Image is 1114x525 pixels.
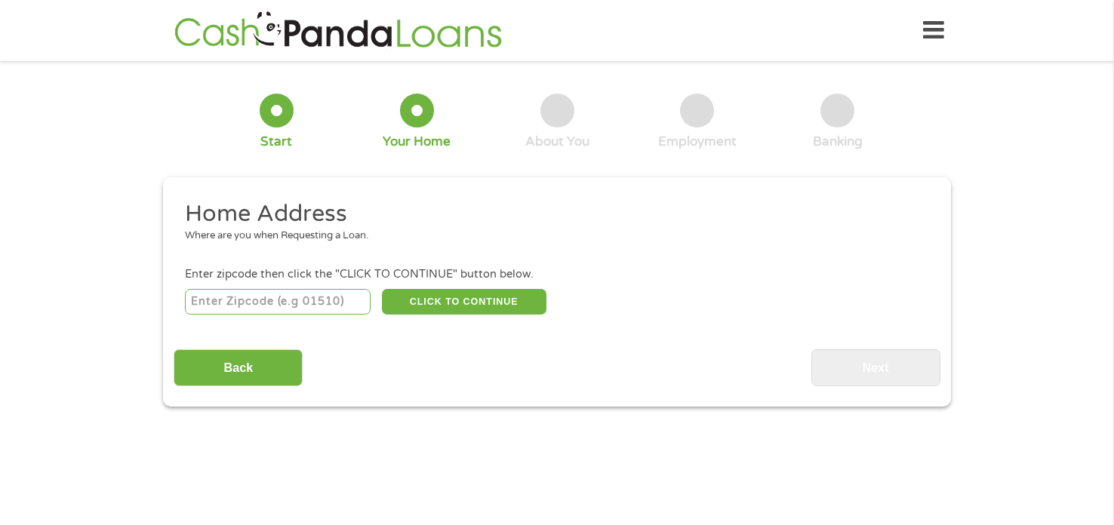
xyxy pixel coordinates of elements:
[174,349,303,386] input: Back
[811,349,940,386] input: Next
[170,9,506,52] img: GetLoanNow Logo
[185,229,919,244] div: Where are you when Requesting a Loan.
[382,289,546,315] button: CLICK TO CONTINUE
[525,134,589,150] div: About You
[185,289,371,315] input: Enter Zipcode (e.g 01510)
[185,266,929,283] div: Enter zipcode then click the "CLICK TO CONTINUE" button below.
[658,134,737,150] div: Employment
[813,134,863,150] div: Banking
[383,134,451,150] div: Your Home
[185,199,919,229] h2: Home Address
[260,134,292,150] div: Start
